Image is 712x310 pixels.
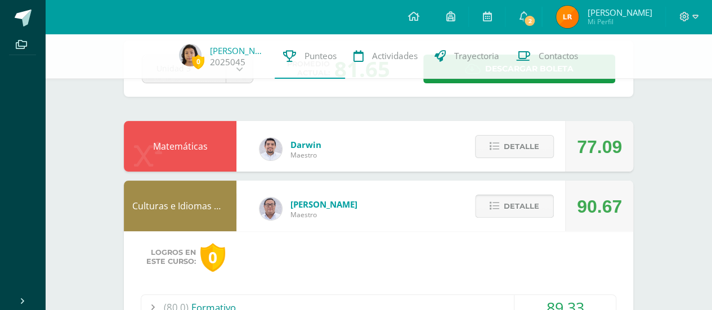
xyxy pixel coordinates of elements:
span: Trayectoria [454,50,499,62]
div: 77.09 [577,122,622,172]
a: [PERSON_NAME] [210,45,266,56]
img: 1dc3b97bb891b8df9f4c0cb0359b6b14.png [259,138,282,160]
span: Detalle [504,136,539,157]
img: 54b0e72df9e8719102fb350acd6022f7.png [556,6,579,28]
div: Culturas e Idiomas Mayas, Garífuna o Xinka [124,181,236,231]
span: Punteos [304,50,337,62]
span: Maestro [290,150,321,160]
a: 2025045 [210,56,245,68]
span: Darwin [290,139,321,150]
button: Detalle [475,195,554,218]
a: Trayectoria [426,34,508,79]
span: Actividades [372,50,418,62]
span: [PERSON_NAME] [290,199,357,210]
span: Mi Perfil [587,17,652,26]
span: 2 [523,15,536,27]
span: 0 [192,55,204,69]
span: Detalle [504,196,539,217]
a: Actividades [345,34,426,79]
span: Logros en este curso: [146,248,196,266]
div: 0 [200,243,225,272]
span: Maestro [290,210,357,219]
a: Punteos [275,34,345,79]
img: e329b05a812c4e023024f36d17ed425b.png [179,44,201,66]
div: Matemáticas [124,121,236,172]
button: Detalle [475,135,554,158]
span: Contactos [539,50,578,62]
a: Contactos [508,34,586,79]
div: 90.67 [577,181,622,232]
img: 5778bd7e28cf89dedf9ffa8080fc1cd8.png [259,197,282,220]
span: [PERSON_NAME] [587,7,652,18]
